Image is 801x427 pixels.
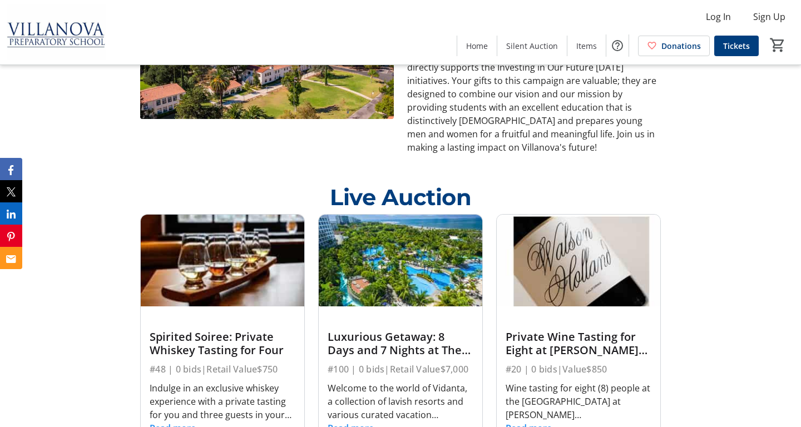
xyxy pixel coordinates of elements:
span: Home [466,40,488,52]
p: Get ready for the main event of the year - the Parent Auction, Villanova's largest fundraiser! Ev... [407,34,661,154]
img: Villanova Preparatory School's Logo [7,4,106,60]
span: Silent Auction [506,40,558,52]
button: Log In [697,8,740,26]
div: Spirited Soiree: Private Whiskey Tasting for Four [150,330,295,357]
div: Luxurious Getaway: 8 Days and 7 Nights at The [GEOGRAPHIC_DATA]! [328,330,473,357]
a: Tickets [714,36,759,56]
span: Items [576,40,597,52]
span: Tickets [723,40,750,52]
span: Donations [661,40,701,52]
div: Private Wine Tasting for Eight at [PERSON_NAME][GEOGRAPHIC_DATA] [506,330,651,357]
span: Log In [706,10,731,23]
a: Silent Auction [497,36,567,56]
div: Live Auction [330,181,471,214]
button: Sign Up [744,8,794,26]
div: #20 | 0 bids | Value $850 [506,361,651,377]
div: Indulge in an exclusive whiskey experience with a private tasting for you and three guests in you... [150,381,295,421]
a: Home [457,36,497,56]
a: Donations [638,36,710,56]
img: Spirited Soiree: Private Whiskey Tasting for Four [141,215,304,306]
button: Help [606,34,629,57]
a: Items [567,36,606,56]
div: #48 | 0 bids | Retail Value $750 [150,361,295,377]
div: Welcome to the world of Vidanta, a collection of lavish resorts and various curated vacation expe... [328,381,473,421]
div: #100 | 0 bids | Retail Value $7,000 [328,361,473,377]
button: Cart [768,35,788,55]
img: Private Wine Tasting for Eight at Walson Holland Vineyard Terrace [497,215,660,306]
div: Wine tasting for eight (8) people at the [GEOGRAPHIC_DATA] at [PERSON_NAME][GEOGRAPHIC_DATA]. A s... [506,381,651,421]
span: Sign Up [753,10,785,23]
img: Luxurious Getaway: 8 Days and 7 Nights at The Grand Mayan! [319,215,482,306]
